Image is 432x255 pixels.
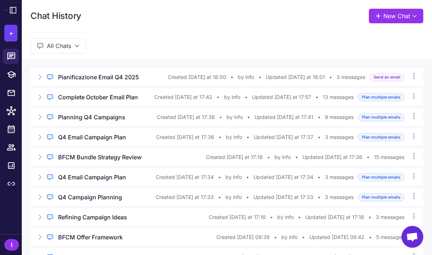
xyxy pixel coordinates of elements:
span: • [318,133,321,141]
span: • [302,233,305,241]
span: • [367,153,370,161]
span: Updated [DATE] at 17:36 [302,153,362,161]
span: Send an email [370,73,404,81]
span: • [219,133,221,141]
span: • [318,193,321,201]
span: by info [238,73,254,81]
span: • [245,93,248,101]
span: Created [DATE] at 17:36 [157,113,215,121]
span: • [246,173,249,181]
h3: BFCM Bundle Strategy Review [58,153,142,162]
span: • [318,113,321,121]
span: Updated [DATE] at 17:34 [253,173,313,181]
span: by info [225,173,242,181]
span: Updated [DATE] at 17:33 [253,193,313,201]
h3: Q4 Email Campaign Plan [58,133,126,142]
span: • [219,113,222,121]
span: 3 messages [325,133,354,141]
span: by info [224,93,240,101]
span: Created [DATE] at 17:36 [156,133,214,141]
h1: Chat History [30,10,81,22]
span: 3 messages [325,173,354,181]
span: Updated [DATE] at 17:57 [252,93,311,101]
span: • [270,213,273,221]
span: Plan multiple emails [358,193,404,202]
span: by info [274,153,291,161]
span: Created [DATE] at 17:18 [206,153,263,161]
button: New Chat [369,9,423,23]
span: Plan multiple emails [358,173,404,182]
span: • [217,93,220,101]
div: I [4,239,19,251]
span: • [218,173,221,181]
span: • [315,93,318,101]
span: Created [DATE] at 17:34 [156,173,214,181]
h3: Q4 Email Campaign Plan [58,173,126,182]
h3: Pianificazione Email Q4 2025 [58,73,139,81]
button: + [4,25,17,41]
h3: Complete October Email Plan [58,93,138,101]
span: • [258,73,261,81]
span: + [9,28,13,39]
h3: BFCM Offer Framework [58,233,123,242]
span: Plan multiple emails [358,113,404,121]
span: Updated [DATE] at 17:16 [305,213,364,221]
span: • [246,133,249,141]
span: Updated [DATE] 09:42 [309,233,364,241]
span: Created [DATE] 09:39 [216,233,270,241]
span: 9 messages [325,113,354,121]
span: 13 messages [323,93,354,101]
span: Plan multiple emails [358,133,404,142]
span: • [329,73,332,81]
span: by info [277,213,294,221]
span: • [218,193,221,201]
span: Created [DATE] at 18:00 [168,73,226,81]
span: by info [227,113,243,121]
span: • [369,233,372,241]
span: • [298,213,301,221]
span: Created [DATE] at 17:33 [156,193,214,201]
span: • [368,213,371,221]
span: • [267,153,270,161]
h3: Planning Q4 Campaigns [58,113,125,121]
span: • [295,153,298,161]
span: by info [226,133,242,141]
span: • [247,113,250,121]
span: by info [281,233,298,241]
span: Plan multiple emails [358,93,404,101]
span: Updated [DATE] at 17:41 [254,113,313,121]
span: Created [DATE] at 17:42 [154,93,212,101]
h3: Q4 Campaign Planning [58,193,122,202]
span: Updated [DATE] at 17:37 [254,133,313,141]
span: • [318,173,321,181]
span: • [274,233,277,241]
span: Created [DATE] at 17:16 [209,213,266,221]
a: Aprire la chat [402,226,423,248]
button: All Chats [30,38,86,53]
span: 3 messages [337,73,365,81]
span: • [231,73,233,81]
h3: Refining Campaign Ideas [58,213,127,222]
span: by info [225,193,242,201]
span: 5 messages [376,233,404,241]
span: Updated [DATE] at 18:01 [266,73,325,81]
span: 15 messages [374,153,404,161]
span: 3 messages [325,193,354,201]
span: • [246,193,249,201]
span: 3 messages [376,213,404,221]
